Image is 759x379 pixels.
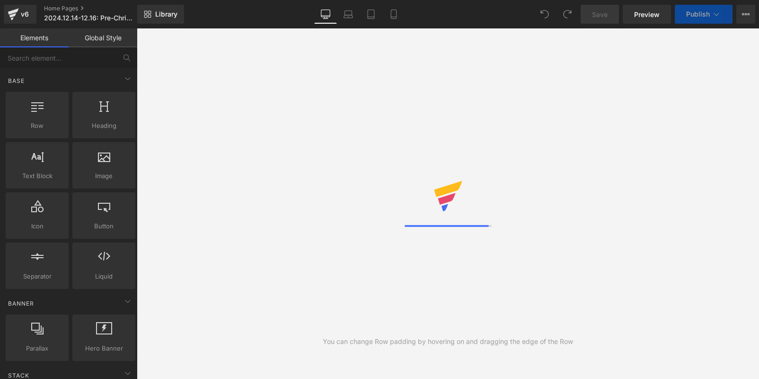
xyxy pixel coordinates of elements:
a: Mobile [382,5,405,24]
a: Laptop [337,5,360,24]
span: Preview [634,9,660,19]
a: Preview [623,5,671,24]
span: Base [7,76,26,85]
span: Banner [7,299,35,308]
span: Heading [75,121,132,131]
span: Icon [9,221,66,231]
a: Home Pages [44,5,153,12]
span: Hero Banner [75,343,132,353]
span: Parallax [9,343,66,353]
a: Tablet [360,5,382,24]
span: Save [592,9,608,19]
a: New Library [137,5,184,24]
span: Button [75,221,132,231]
span: Image [75,171,132,181]
button: Publish [675,5,733,24]
button: Redo [558,5,577,24]
div: v6 [19,8,31,20]
span: Text Block [9,171,66,181]
span: 2024.12.14-12.16: Pre-Christmas Great Deal [44,14,135,22]
span: Separator [9,271,66,281]
button: More [736,5,755,24]
span: Library [155,10,177,18]
a: Desktop [314,5,337,24]
span: Liquid [75,271,132,281]
a: Global Style [69,28,137,47]
span: Row [9,121,66,131]
span: Publish [686,10,710,18]
a: v6 [4,5,36,24]
button: Undo [535,5,554,24]
div: You can change Row padding by hovering on and dragging the edge of the Row [323,336,573,347]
